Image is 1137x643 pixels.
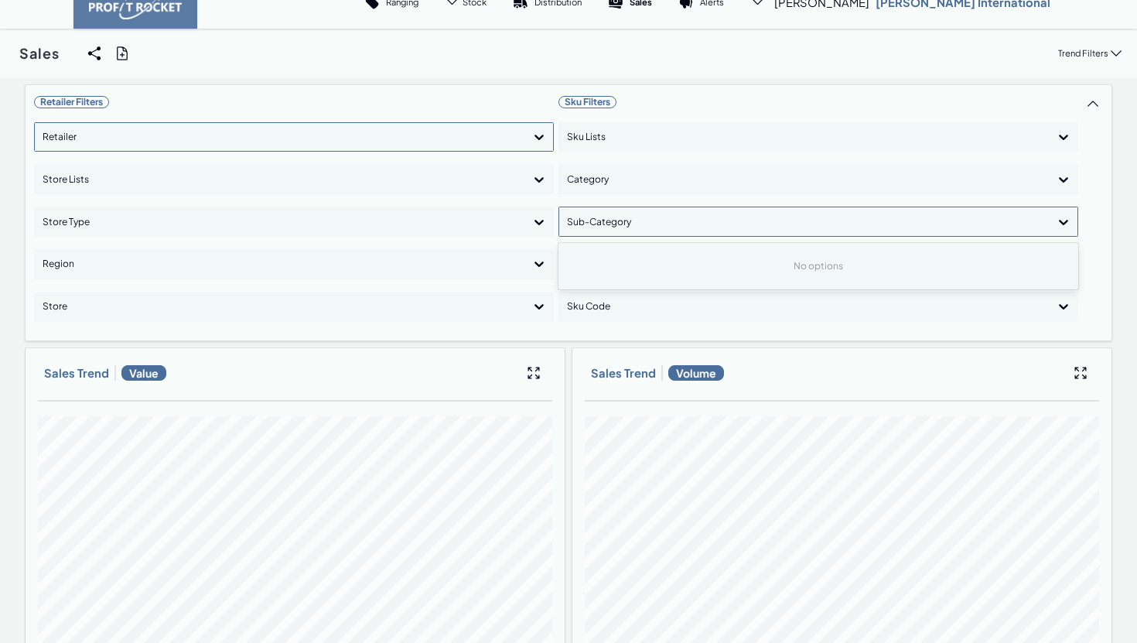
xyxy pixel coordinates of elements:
h3: Sales Trend [591,365,656,381]
div: Retailer [43,125,517,149]
div: No options [565,253,1071,279]
span: Value [121,365,166,381]
div: Region [43,251,517,276]
div: Sku Lists [567,125,1042,149]
p: Trend Filters [1058,47,1108,59]
span: Retailer Filters [34,96,109,108]
span: Volume [668,365,724,381]
div: Sub-Category [567,210,1042,234]
div: Store Type [43,210,517,234]
div: Category [567,167,1042,192]
h3: Sales Trend [44,365,109,381]
div: Sku Code [567,294,1042,319]
span: Sku Filters [558,96,616,108]
div: Store [43,294,517,319]
div: Store Lists [43,167,517,192]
